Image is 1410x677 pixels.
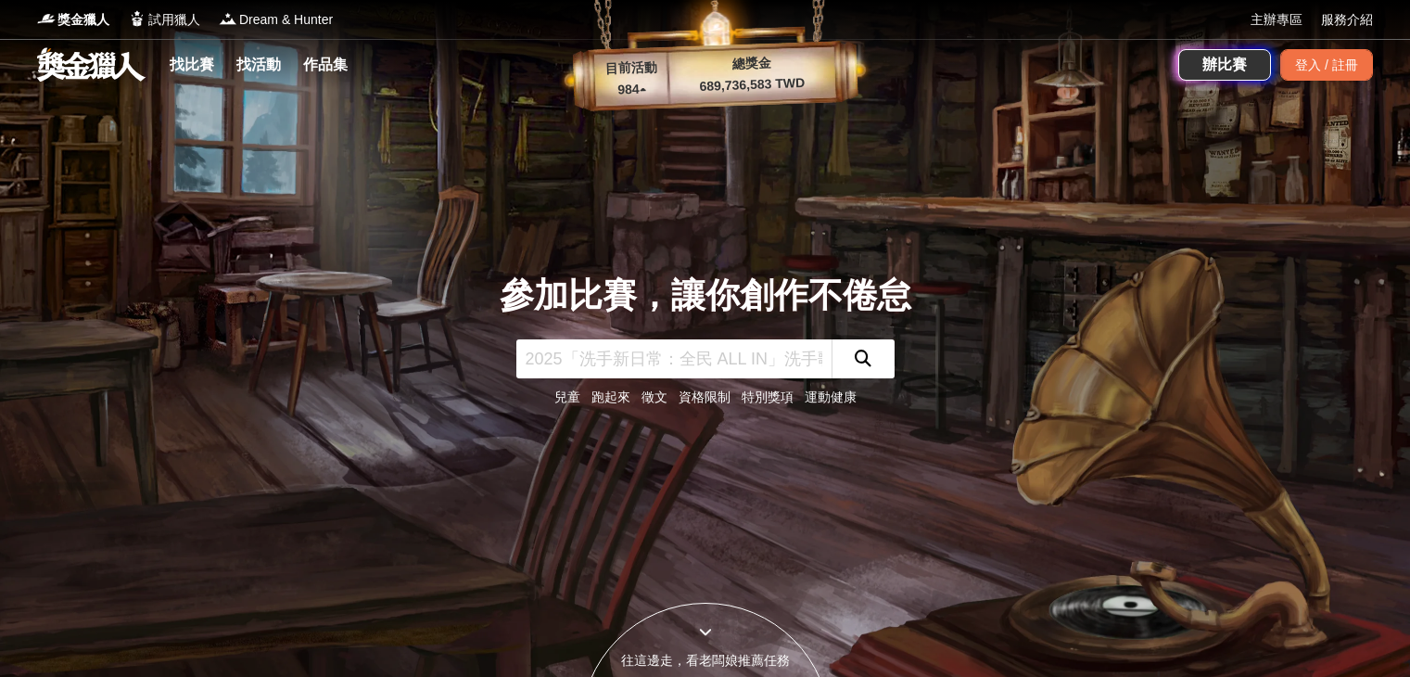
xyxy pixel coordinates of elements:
img: Logo [128,9,146,28]
a: 徵文 [641,390,667,404]
a: 資格限制 [679,390,730,404]
div: 登入 / 註冊 [1280,49,1373,81]
a: 特別獎項 [742,390,794,404]
p: 總獎金 [667,51,835,76]
p: 目前活動 [593,57,668,80]
span: Dream & Hunter [239,10,333,30]
a: 主辦專區 [1251,10,1302,30]
span: 獎金獵人 [57,10,109,30]
a: 辦比賽 [1178,49,1271,81]
a: Logo試用獵人 [128,10,200,30]
a: 服務介紹 [1321,10,1373,30]
a: 運動健康 [805,390,857,404]
input: 2025「洗手新日常：全民 ALL IN」洗手歌全台徵選 [516,339,832,378]
p: 984 ▴ [594,79,669,101]
a: 跑起來 [591,390,630,404]
a: 作品集 [296,52,355,78]
a: Logo獎金獵人 [37,10,109,30]
p: 689,736,583 TWD [668,72,836,97]
img: Logo [37,9,56,28]
div: 參加比賽，讓你創作不倦怠 [500,270,911,322]
a: 找比賽 [162,52,222,78]
a: 找活動 [229,52,288,78]
span: 試用獵人 [148,10,200,30]
div: 往這邊走，看老闆娘推薦任務 [581,651,830,671]
img: Logo [219,9,237,28]
a: 兒童 [554,390,580,404]
a: LogoDream & Hunter [219,10,333,30]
